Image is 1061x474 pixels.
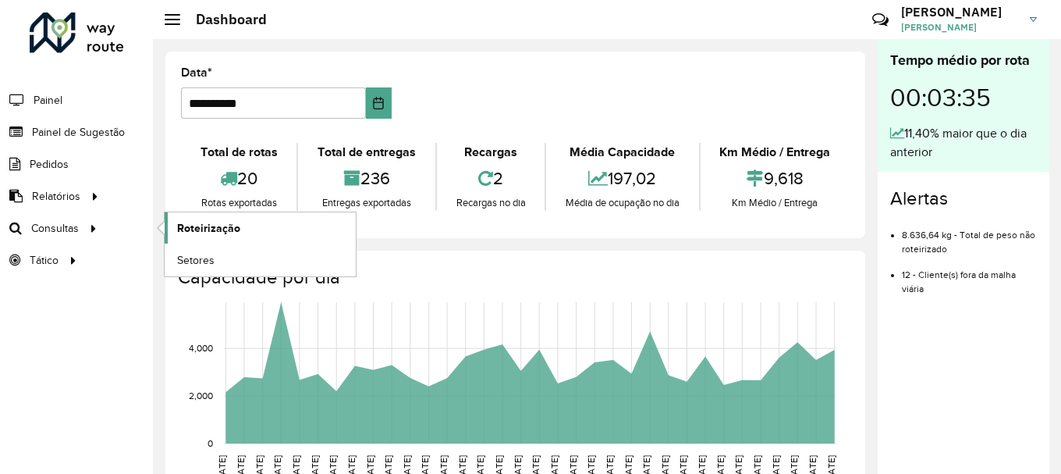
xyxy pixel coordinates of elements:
[704,162,846,195] div: 9,618
[177,252,215,269] span: Setores
[34,92,62,109] span: Painel
[31,220,79,237] span: Consultas
[32,124,125,141] span: Painel de Sugestão
[550,143,694,162] div: Média Capacidade
[704,143,846,162] div: Km Médio / Entrega
[189,343,213,353] text: 4,000
[366,87,392,119] button: Choose Date
[901,5,1018,20] h3: [PERSON_NAME]
[30,156,69,173] span: Pedidos
[704,195,846,211] div: Km Médio / Entrega
[890,187,1037,210] h4: Alertas
[890,71,1037,124] div: 00:03:35
[441,195,541,211] div: Recargas no dia
[185,195,293,211] div: Rotas exportadas
[302,195,431,211] div: Entregas exportadas
[181,63,212,82] label: Data
[30,252,59,269] span: Tático
[441,162,541,195] div: 2
[32,188,80,205] span: Relatórios
[550,162,694,195] div: 197,02
[901,20,1018,34] span: [PERSON_NAME]
[890,50,1037,71] div: Tempo médio por rota
[177,220,240,237] span: Roteirização
[302,143,431,162] div: Total de entregas
[185,162,293,195] div: 20
[902,256,1037,296] li: 12 - Cliente(s) fora da malha viária
[208,438,213,448] text: 0
[180,11,267,28] h2: Dashboard
[902,216,1037,256] li: 8.636,64 kg - Total de peso não roteirizado
[178,266,850,289] h4: Capacidade por dia
[441,143,541,162] div: Recargas
[890,124,1037,162] div: 11,40% maior que o dia anterior
[302,162,431,195] div: 236
[165,244,356,276] a: Setores
[185,143,293,162] div: Total de rotas
[165,212,356,244] a: Roteirização
[864,3,897,37] a: Contato Rápido
[550,195,694,211] div: Média de ocupação no dia
[189,390,213,401] text: 2,000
